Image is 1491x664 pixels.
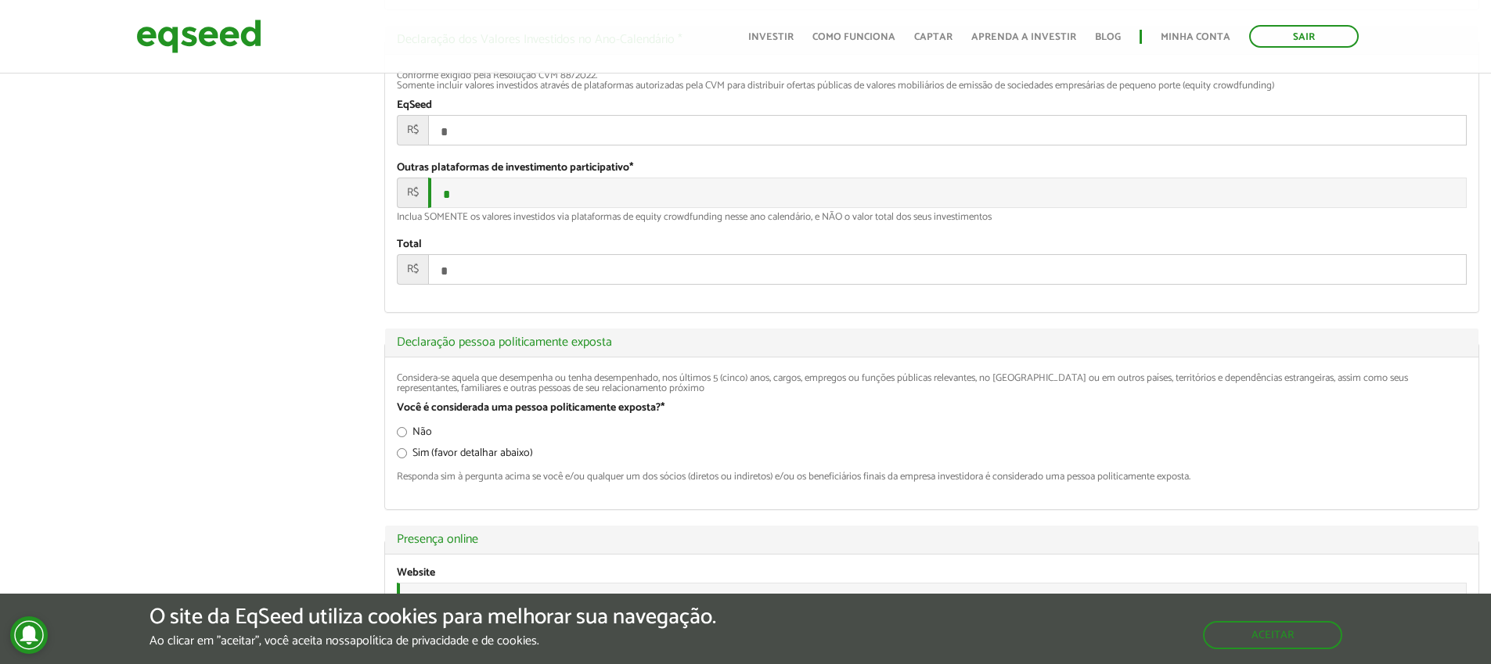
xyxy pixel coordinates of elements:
label: EqSeed [397,100,432,111]
div: Inclua SOMENTE os valores investidos via plataformas de equity crowdfunding nesse ano calendário,... [397,212,1467,222]
h5: O site da EqSeed utiliza cookies para melhorar sua navegação. [149,605,716,630]
label: Sim (favor detalhar abaixo) [397,448,533,464]
input: Não [397,427,407,437]
a: Como funciona [812,32,895,42]
a: Captar [914,32,953,42]
button: Aceitar [1203,621,1342,649]
a: Blog [1095,32,1121,42]
span: Este campo é obrigatório. [661,399,664,417]
div: Responda sim à pergunta acima se você e/ou qualquer um dos sócios (diretos ou indiretos) e/ou os ... [397,472,1467,482]
span: Este campo é obrigatório. [629,159,633,177]
a: Investir [748,32,794,42]
label: Website [397,568,435,579]
label: Total [397,239,422,250]
span: R$ [397,115,428,145]
div: Considera-se aquela que desempenha ou tenha desempenhado, nos últimos 5 (cinco) anos, cargos, emp... [397,373,1467,393]
img: EqSeed [136,16,261,57]
a: política de privacidade e de cookies [356,635,537,648]
div: Conforme exigido pela Resolução CVM 88/2022. Somente incluir valores investidos através de plataf... [397,70,1467,91]
label: Você é considerada uma pessoa politicamente exposta? [397,403,664,414]
a: Sair [1249,25,1359,48]
a: Aprenda a investir [971,32,1076,42]
label: Não [397,427,432,443]
input: Sim (favor detalhar abaixo) [397,448,407,458]
span: R$ [397,178,428,208]
a: Presença online [397,533,1467,546]
span: R$ [397,254,428,285]
a: Declaração pessoa politicamente exposta [397,336,1467,349]
a: Minha conta [1161,32,1230,42]
p: Ao clicar em "aceitar", você aceita nossa . [149,633,716,648]
label: Outras plataformas de investimento participativo [397,163,633,174]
